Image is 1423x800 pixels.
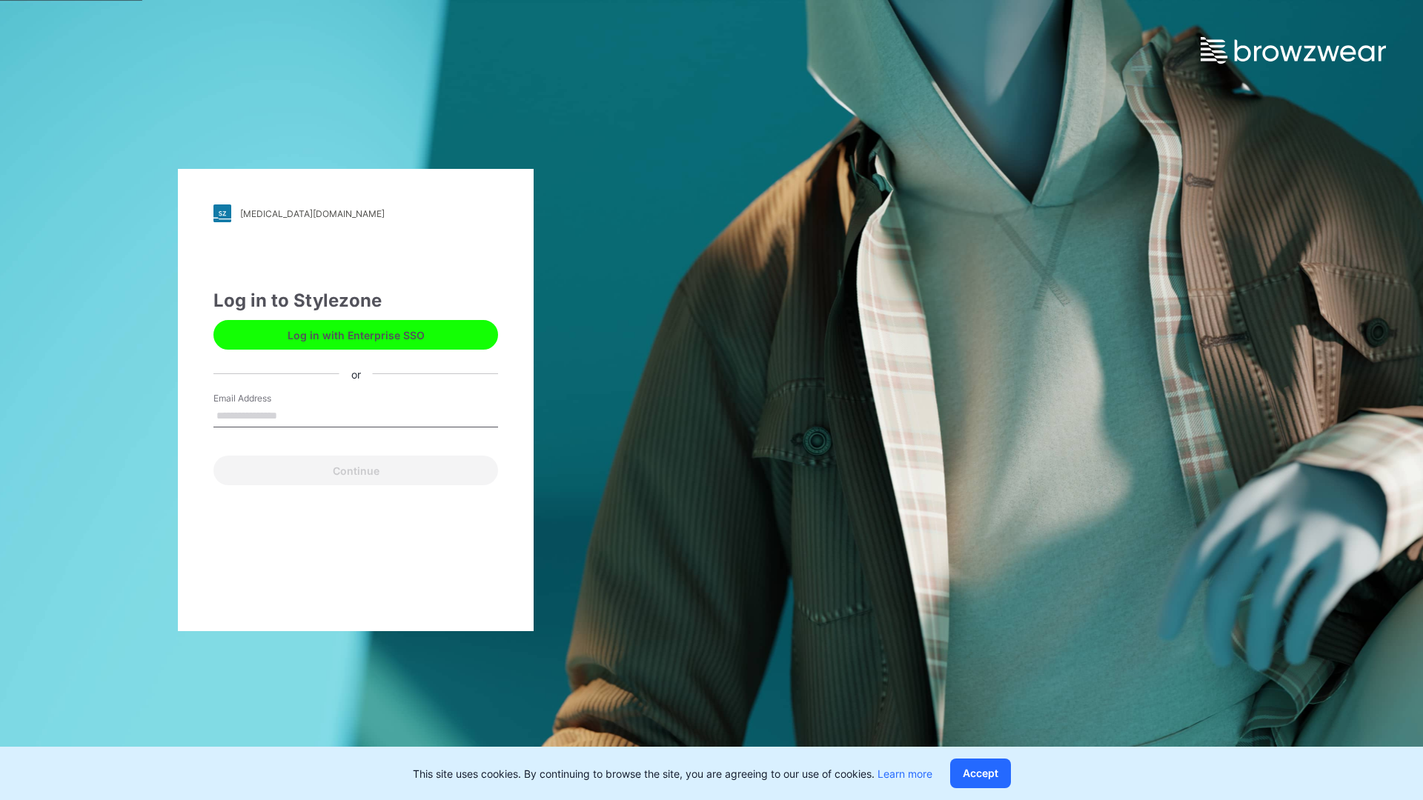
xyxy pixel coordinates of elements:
[213,392,317,405] label: Email Address
[413,766,932,781] p: This site uses cookies. By continuing to browse the site, you are agreeing to our use of cookies.
[213,287,498,314] div: Log in to Stylezone
[1201,37,1386,64] img: browzwear-logo.e42bd6dac1945053ebaf764b6aa21510.svg
[240,208,385,219] div: [MEDICAL_DATA][DOMAIN_NAME]
[950,759,1011,788] button: Accept
[213,204,231,222] img: stylezone-logo.562084cfcfab977791bfbf7441f1a819.svg
[878,767,932,780] a: Learn more
[339,366,373,381] div: or
[213,320,498,350] button: Log in with Enterprise SSO
[213,204,498,222] a: [MEDICAL_DATA][DOMAIN_NAME]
